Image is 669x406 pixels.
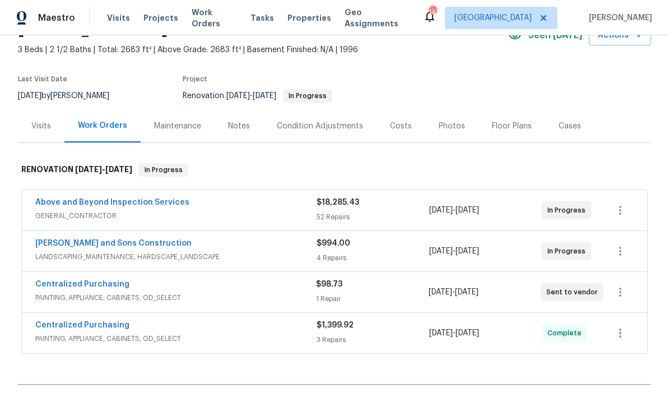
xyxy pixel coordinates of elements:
[35,321,129,329] a: Centralized Purchasing
[35,280,129,288] a: Centralized Purchasing
[18,76,67,82] span: Last Visit Date
[284,93,331,99] span: In Progress
[317,321,354,329] span: $1,399.92
[143,12,178,24] span: Projects
[253,92,276,100] span: [DATE]
[439,121,465,132] div: Photos
[429,287,478,298] span: -
[429,247,453,255] span: [DATE]
[154,121,201,132] div: Maintenance
[429,205,479,216] span: -
[429,246,479,257] span: -
[35,251,317,262] span: LANDSCAPING_MAINTENANCE, HARDSCAPE_LANDSCAPE
[456,329,479,337] span: [DATE]
[35,210,317,222] span: GENERAL_CONTRACTOR
[456,247,479,255] span: [DATE]
[559,121,581,132] div: Cases
[107,12,130,24] span: Visits
[18,24,168,35] h2: [STREET_ADDRESS]
[547,205,590,216] span: In Progress
[75,165,132,173] span: -
[429,329,453,337] span: [DATE]
[317,334,429,345] div: 3 Repairs
[456,206,479,214] span: [DATE]
[316,293,428,304] div: 1 Repair
[75,165,102,173] span: [DATE]
[183,76,207,82] span: Project
[317,239,350,247] span: $994.00
[390,121,412,132] div: Costs
[18,152,651,188] div: RENOVATION [DATE]-[DATE]In Progress
[35,333,317,344] span: PAINTING, APPLIANCE, CABINETS, OD_SELECT
[345,7,410,29] span: Geo Assignments
[317,211,429,223] div: 52 Repairs
[140,164,187,176] span: In Progress
[455,288,478,296] span: [DATE]
[35,199,189,206] a: Above and Beyond Inspection Services
[18,89,123,103] div: by [PERSON_NAME]
[78,120,127,131] div: Work Orders
[21,163,132,177] h6: RENOVATION
[547,327,586,339] span: Complete
[454,12,532,24] span: [GEOGRAPHIC_DATA]
[226,92,250,100] span: [DATE]
[429,327,479,339] span: -
[546,287,602,298] span: Sent to vendor
[192,7,237,29] span: Work Orders
[35,239,192,247] a: [PERSON_NAME] and Sons Construction
[429,206,453,214] span: [DATE]
[528,30,582,41] span: Seen [DATE]
[277,121,363,132] div: Condition Adjustments
[317,252,429,264] div: 4 Repairs
[228,121,250,132] div: Notes
[105,165,132,173] span: [DATE]
[316,280,342,288] span: $98.73
[547,246,590,257] span: In Progress
[18,92,41,100] span: [DATE]
[38,12,75,24] span: Maestro
[317,199,359,206] span: $18,285.43
[429,7,436,18] div: 147
[429,288,452,296] span: [DATE]
[287,12,331,24] span: Properties
[18,44,508,56] span: 3 Beds | 2 1/2 Baths | Total: 2683 ft² | Above Grade: 2683 ft² | Basement Finished: N/A | 1996
[584,12,652,24] span: [PERSON_NAME]
[35,292,316,303] span: PAINTING, APPLIANCE, CABINETS, OD_SELECT
[598,29,642,43] span: Actions
[492,121,532,132] div: Floor Plans
[183,92,332,100] span: Renovation
[250,14,274,22] span: Tasks
[589,25,651,46] button: Actions
[31,121,51,132] div: Visits
[226,92,276,100] span: -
